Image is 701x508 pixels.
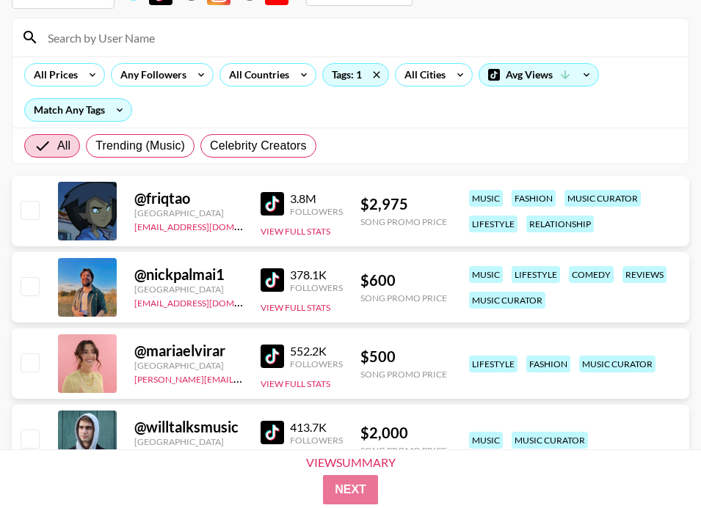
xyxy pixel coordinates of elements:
[134,418,243,436] div: @ willtalksmusic
[290,344,343,358] div: 552.2K
[323,475,378,504] button: Next
[134,284,243,295] div: [GEOGRAPHIC_DATA]
[290,435,343,446] div: Followers
[261,268,284,292] img: TikTok
[628,435,683,490] iframe: Drift Widget Chat Controller
[396,64,448,86] div: All Cities
[134,360,243,371] div: [GEOGRAPHIC_DATA]
[323,64,388,86] div: Tags: 1
[360,195,447,213] div: $ 2,975
[39,26,680,49] input: Search by User Name
[469,216,517,232] div: lifestyle
[479,64,598,86] div: Avg Views
[290,282,343,293] div: Followers
[134,207,243,218] div: [GEOGRAPHIC_DATA]
[290,268,343,282] div: 378.1K
[579,356,655,372] div: music curator
[134,295,282,309] a: [EMAIL_ADDRESS][DOMAIN_NAME]
[360,369,447,380] div: Song Promo Price
[134,371,352,385] a: [PERSON_NAME][EMAIL_ADDRESS][DOMAIN_NAME]
[360,216,447,227] div: Song Promo Price
[290,206,343,217] div: Followers
[294,456,408,469] div: View Summary
[261,378,330,389] button: View Full Stats
[360,271,447,290] div: $ 600
[360,445,447,456] div: Song Promo Price
[622,266,667,283] div: reviews
[25,99,131,121] div: Match Any Tags
[112,64,189,86] div: Any Followers
[526,216,594,232] div: relationship
[360,424,447,442] div: $ 2,000
[134,189,243,207] div: @ friqtao
[261,302,330,313] button: View Full Stats
[290,420,343,435] div: 413.7K
[512,266,560,283] div: lifestyle
[95,137,185,155] span: Trending (Music)
[57,137,70,155] span: All
[469,356,517,372] div: lifestyle
[469,266,503,283] div: music
[25,64,81,86] div: All Prices
[469,190,503,207] div: music
[564,190,641,207] div: music curator
[290,358,343,369] div: Followers
[360,347,447,366] div: $ 500
[469,292,545,309] div: music curator
[134,342,243,360] div: @ mariaelvirar
[526,356,570,372] div: fashion
[512,190,556,207] div: fashion
[569,266,614,283] div: comedy
[360,292,447,303] div: Song Promo Price
[134,218,282,232] a: [EMAIL_ADDRESS][DOMAIN_NAME]
[134,436,243,447] div: [GEOGRAPHIC_DATA]
[261,192,284,216] img: TikTok
[261,226,330,237] button: View Full Stats
[134,265,243,284] div: @ nickpalmai1
[512,432,588,449] div: music curator
[469,432,503,449] div: music
[261,421,284,444] img: TikTok
[220,64,292,86] div: All Countries
[261,345,284,368] img: TikTok
[210,137,307,155] span: Celebrity Creators
[290,191,343,206] div: 3.8M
